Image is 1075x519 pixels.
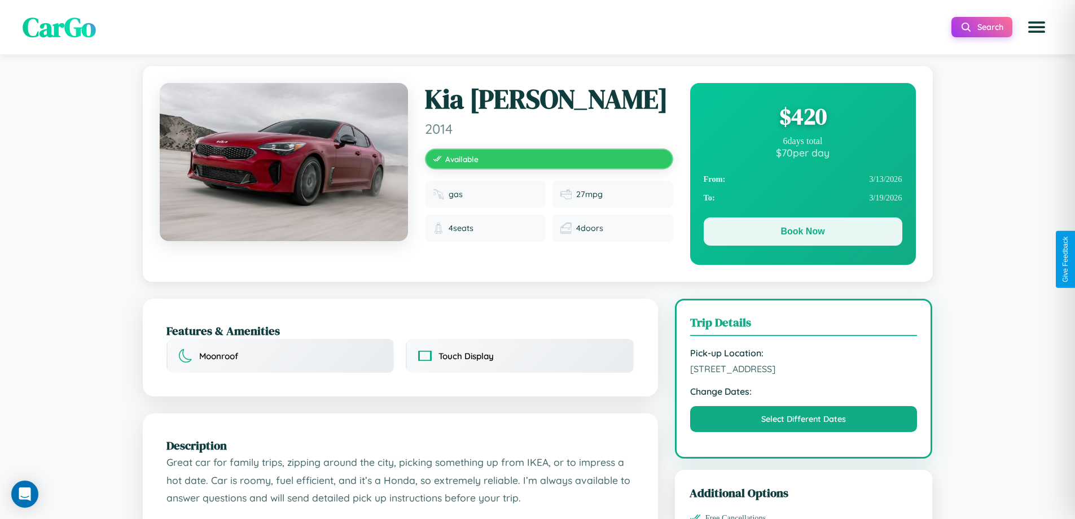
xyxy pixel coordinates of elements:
h3: Additional Options [690,485,918,501]
p: Great car for family trips, zipping around the city, picking something up from IKEA, or to impres... [166,453,634,507]
div: Open Intercom Messenger [11,481,38,508]
span: 4 seats [449,223,473,233]
img: Kia Borrego 2014 [160,83,408,241]
div: 6 days total [704,136,902,146]
span: 4 doors [576,223,603,233]
button: Book Now [704,217,902,246]
div: $ 70 per day [704,146,902,159]
span: Search [977,22,1003,32]
div: 3 / 19 / 2026 [704,189,902,207]
img: Fuel type [433,189,444,200]
h3: Trip Details [690,314,918,336]
button: Search [951,17,1012,37]
strong: Change Dates: [690,386,918,397]
span: CarGo [23,8,96,46]
strong: From: [704,175,726,184]
span: 27 mpg [576,189,603,199]
span: 2014 [425,120,673,137]
h2: Description [166,437,634,453]
button: Select Different Dates [690,406,918,432]
img: Doors [560,223,572,234]
img: Fuel efficiency [560,189,572,200]
div: $ 420 [704,101,902,132]
strong: To: [704,193,715,203]
strong: Pick-up Location: [690,347,918,359]
h1: Kia [PERSON_NAME] [425,83,673,116]
button: Open menu [1021,11,1052,43]
div: 3 / 13 / 2026 [704,170,902,189]
span: gas [449,189,463,199]
h2: Features & Amenities [166,322,634,339]
span: Touch Display [438,351,494,361]
img: Seats [433,223,444,234]
div: Give Feedback [1061,237,1069,282]
span: Available [445,154,479,164]
span: [STREET_ADDRESS] [690,363,918,374]
span: Moonroof [199,351,238,361]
